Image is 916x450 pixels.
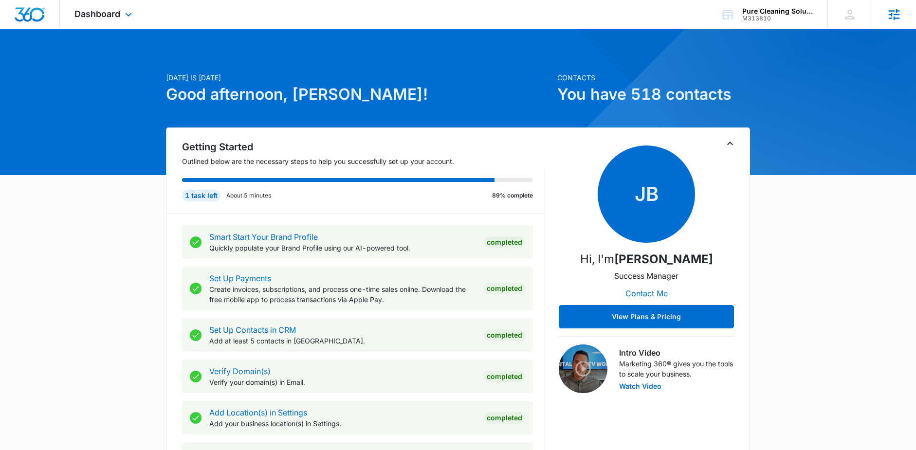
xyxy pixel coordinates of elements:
[484,412,525,424] div: Completed
[182,156,545,166] p: Outlined below are the necessary steps to help you successfully set up your account.
[619,347,734,359] h3: Intro Video
[614,270,678,282] p: Success Manager
[209,232,318,242] a: Smart Start Your Brand Profile
[616,282,678,305] button: Contact Me
[166,83,551,106] h1: Good afternoon, [PERSON_NAME]!
[209,273,271,283] a: Set Up Payments
[484,371,525,382] div: Completed
[619,359,734,379] p: Marketing 360® gives you the tools to scale your business.
[484,283,525,294] div: Completed
[209,325,296,335] a: Set Up Contacts in CRM
[209,284,476,305] p: Create invoices, subscriptions, and process one-time sales online. Download the free mobile app t...
[557,83,750,106] h1: You have 518 contacts
[580,251,713,268] p: Hi, I'm
[559,305,734,328] button: View Plans & Pricing
[209,366,271,376] a: Verify Domain(s)
[209,418,476,429] p: Add your business location(s) in Settings.
[559,344,607,393] img: Intro Video
[492,191,533,200] p: 89% complete
[484,236,525,248] div: Completed
[74,9,120,19] span: Dashboard
[209,336,476,346] p: Add at least 5 contacts in [GEOGRAPHIC_DATA].
[209,243,476,253] p: Quickly populate your Brand Profile using our AI-powered tool.
[724,138,736,149] button: Toggle Collapse
[484,329,525,341] div: Completed
[209,377,476,387] p: Verify your domain(s) in Email.
[182,140,545,154] h2: Getting Started
[182,190,220,201] div: 1 task left
[226,191,271,200] p: About 5 minutes
[614,252,713,266] strong: [PERSON_NAME]
[209,408,307,417] a: Add Location(s) in Settings
[557,72,750,83] p: Contacts
[742,15,813,22] div: account id
[598,145,695,243] span: JB
[742,7,813,15] div: account name
[619,383,661,390] button: Watch Video
[166,72,551,83] p: [DATE] is [DATE]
